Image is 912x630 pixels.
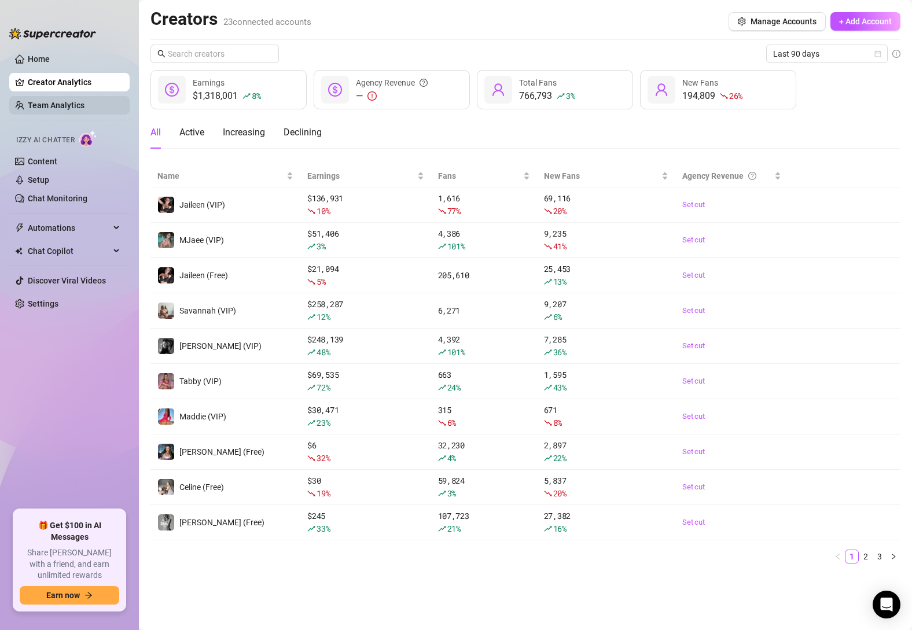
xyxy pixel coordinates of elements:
span: info-circle [892,50,900,58]
span: rise [307,348,315,356]
span: fall [307,489,315,498]
span: exclamation-circle [367,91,377,101]
div: Declining [284,126,322,139]
span: 41 % [553,241,567,252]
div: 7,285 [544,333,668,359]
span: rise [438,454,446,462]
img: Maddie (Free) [158,444,174,460]
span: 12 % [317,311,330,322]
button: right [887,550,900,563]
span: 23 % [317,417,330,428]
button: left [831,550,845,563]
div: 1,616 [438,192,530,218]
span: 48 % [317,347,330,358]
th: Name [150,165,300,187]
span: 6 % [553,311,562,322]
span: rise [544,278,552,286]
img: Maddie (VIP) [158,408,174,425]
div: Active [179,126,204,139]
span: [PERSON_NAME] (Free) [179,447,264,456]
a: Content [28,157,57,166]
a: Set cut [682,340,781,352]
span: fall [307,454,315,462]
span: 36 % [553,347,567,358]
span: 43 % [553,382,567,393]
span: fall [544,242,552,250]
span: 20 % [553,205,567,216]
a: Set cut [682,517,781,528]
a: Chat Monitoring [28,194,87,203]
div: 27,382 [544,510,668,535]
span: 101 % [447,241,465,252]
div: 315 [438,404,530,429]
div: $ 51,406 [307,227,424,253]
li: 3 [873,550,887,563]
a: Team Analytics [28,101,84,110]
span: fall [438,419,446,427]
span: rise [307,419,315,427]
div: $ 248,139 [307,333,424,359]
span: Share [PERSON_NAME] with a friend, and earn unlimited rewards [20,547,119,581]
a: Set cut [682,375,781,387]
span: New Fans [682,78,718,87]
div: 25,453 [544,263,668,288]
span: 8 % [553,417,562,428]
span: fall [438,207,446,215]
span: 72 % [317,382,330,393]
span: question-circle [748,170,756,182]
span: fall [544,419,552,427]
span: fall [720,92,728,100]
div: 1,595 [544,369,668,394]
div: $ 21,094 [307,263,424,288]
div: $ 245 [307,510,424,535]
img: MJaee (VIP) [158,232,174,248]
img: Chat Copilot [15,247,23,255]
div: $1,318,001 [193,89,260,103]
span: Maddie (VIP) [179,412,226,421]
img: Jaileen (VIP) [158,197,174,213]
span: 26 % [729,90,742,101]
div: Agency Revenue [682,170,771,182]
span: Jaileen (VIP) [179,200,225,209]
img: Jaileen (Free) [158,267,174,283]
div: 2,897 [544,439,668,465]
a: Settings [28,299,58,308]
span: 22 % [553,452,567,463]
div: $ 30 [307,474,424,500]
div: 32,230 [438,439,530,465]
a: 3 [873,550,886,563]
span: rise [438,384,446,392]
input: Search creators [168,47,263,60]
img: Tabby (VIP) [158,373,174,389]
div: 671 [544,404,668,429]
a: Set cut [682,199,781,211]
span: Manage Accounts [751,17,817,26]
span: 23 connected accounts [223,17,311,27]
a: Set cut [682,481,781,493]
span: Total Fans [519,78,557,87]
span: 19 % [317,488,330,499]
span: fall [544,207,552,215]
span: rise [438,489,446,498]
span: Jaileen (Free) [179,271,228,280]
span: Chat Copilot [28,242,110,260]
span: 10 % [317,205,330,216]
div: 194,809 [682,89,742,103]
span: rise [438,242,446,250]
a: Set cut [682,305,781,316]
span: 101 % [447,347,465,358]
button: Manage Accounts [729,12,826,31]
span: 13 % [553,276,567,287]
span: + Add Account [839,17,892,26]
span: 3 % [566,90,575,101]
span: 24 % [447,382,461,393]
span: rise [307,525,315,533]
li: 2 [859,550,873,563]
th: New Fans [537,165,675,187]
span: fall [307,278,315,286]
div: 205,610 [438,269,530,282]
img: Savannah (VIP) [158,303,174,319]
a: Discover Viral Videos [28,276,106,285]
span: user [491,83,505,97]
div: 9,235 [544,227,668,253]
